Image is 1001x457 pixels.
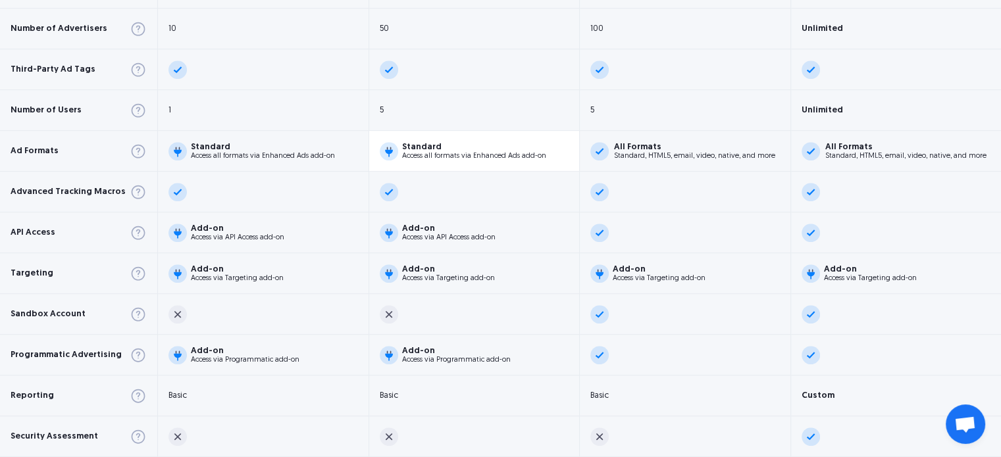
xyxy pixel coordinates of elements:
div: Open chat [946,404,985,444]
div: Basic [590,391,609,400]
div: Add-on [613,265,706,274]
div: Add-on [402,224,496,233]
div: Standard [191,143,335,151]
div: All Formats [614,143,775,151]
div: Access all formats via Enhanced Ads add-on [191,153,335,160]
div: Sandbox Account [11,310,86,318]
div: Ad Formats [11,147,59,155]
div: Standard, HTML5, email, video, native, and more [614,153,775,160]
div: Custom [802,391,834,400]
div: Targeting [11,269,53,277]
div: Access via API Access add-on [191,234,284,241]
div: Add-on [402,265,495,274]
div: Security Assessment [11,432,98,441]
div: Basic [380,391,398,400]
div: Access via API Access add-on [402,234,496,241]
div: 5 [590,106,594,114]
div: Standard, HTML5, email, video, native, and more [825,153,987,160]
div: Advanced Tracking Macros [11,187,126,196]
div: 5 [380,106,384,114]
div: Access via Programmatic add-on [191,356,299,364]
div: Standard [402,143,546,151]
div: Add-on [824,265,917,274]
div: Access via Targeting add-on [191,275,284,282]
div: Basic [168,391,187,400]
div: Reporting [11,391,54,400]
div: Add-on [191,347,299,355]
div: Access all formats via Enhanced Ads add-on [402,153,546,160]
div: Unlimited [802,106,843,114]
div: Access via Programmatic add-on [402,356,511,364]
div: Access via Targeting add-on [613,275,706,282]
div: All Formats [825,143,987,151]
div: Access via Targeting add-on [402,275,495,282]
div: Add-on [191,265,284,274]
div: API Access [11,228,55,237]
div: Access via Targeting add-on [824,275,917,282]
div: 1 [168,106,171,114]
div: Third-Party Ad Tags [11,65,95,74]
div: Add-on [402,347,511,355]
div: Add-on [191,224,284,233]
div: Number of Users [11,106,82,114]
div: Programmatic Advertising [11,350,122,359]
